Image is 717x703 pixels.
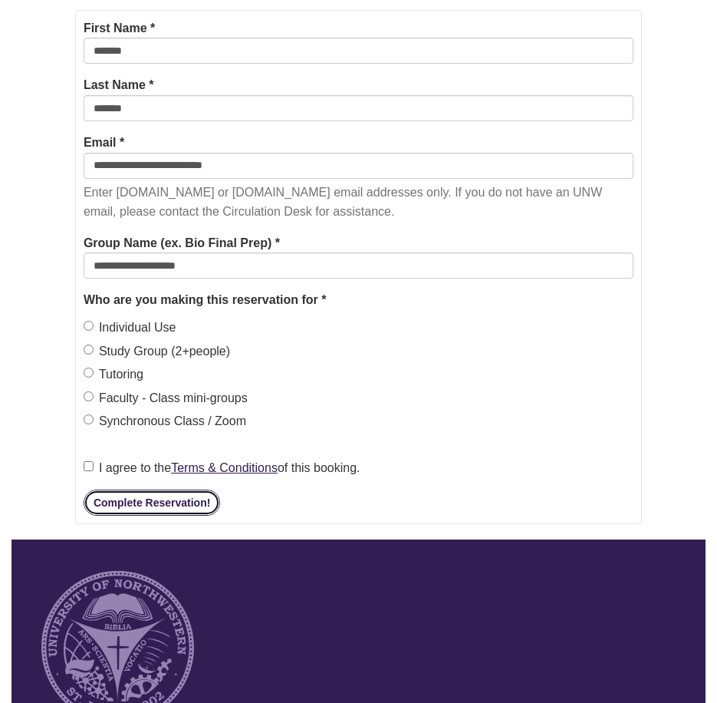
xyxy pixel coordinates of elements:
input: Individual Use [84,321,94,331]
label: Synchronous Class / Zoom [84,411,246,431]
label: First Name * [84,18,155,38]
input: Study Group (2+people) [84,345,94,355]
label: Study Group (2+people) [84,342,230,361]
label: I agree to the of this booking. [84,458,360,478]
label: Faculty - Class mini-groups [84,388,248,408]
p: Enter [DOMAIN_NAME] or [DOMAIN_NAME] email addresses only. If you do not have an UNW email, pleas... [84,183,633,222]
input: I agree to theTerms & Conditionsof this booking. [84,461,94,471]
label: Group Name (ex. Bio Final Prep) * [84,233,280,253]
input: Tutoring [84,368,94,378]
label: Last Name * [84,75,154,95]
legend: Who are you making this reservation for * [84,290,633,310]
label: Email * [84,133,124,153]
input: Synchronous Class / Zoom [84,414,94,424]
button: Complete Reservation! [84,490,220,516]
input: Faculty - Class mini-groups [84,391,94,401]
label: Individual Use [84,318,176,338]
label: Tutoring [84,365,143,385]
a: Terms & Conditions [171,461,278,474]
